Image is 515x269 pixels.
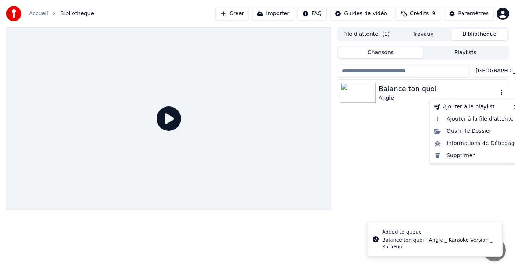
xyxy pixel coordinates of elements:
span: Crédits [410,10,429,18]
button: Paramètres [444,7,494,21]
nav: breadcrumb [29,10,94,18]
div: Balance ton quoi [379,84,498,94]
button: Bibliothèque [451,29,508,40]
div: Added to queue [382,228,496,236]
button: Importer [252,7,294,21]
span: 9 [432,10,435,18]
button: FAQ [297,7,327,21]
div: Paramètres [458,10,489,18]
button: Travaux [395,29,451,40]
button: Créer [215,7,249,21]
div: Balance ton quoi - Angle _ Karaoke Version _ KaraFun [382,237,496,250]
button: File d'attente [338,29,395,40]
a: Accueil [29,10,48,18]
button: Guides de vidéo [330,7,392,21]
button: Playlists [423,47,508,58]
button: Chansons [338,47,423,58]
span: Bibliothèque [60,10,94,18]
img: youka [6,6,21,21]
button: Crédits9 [395,7,441,21]
span: ( 1 ) [382,31,390,38]
div: Angle [379,94,498,102]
